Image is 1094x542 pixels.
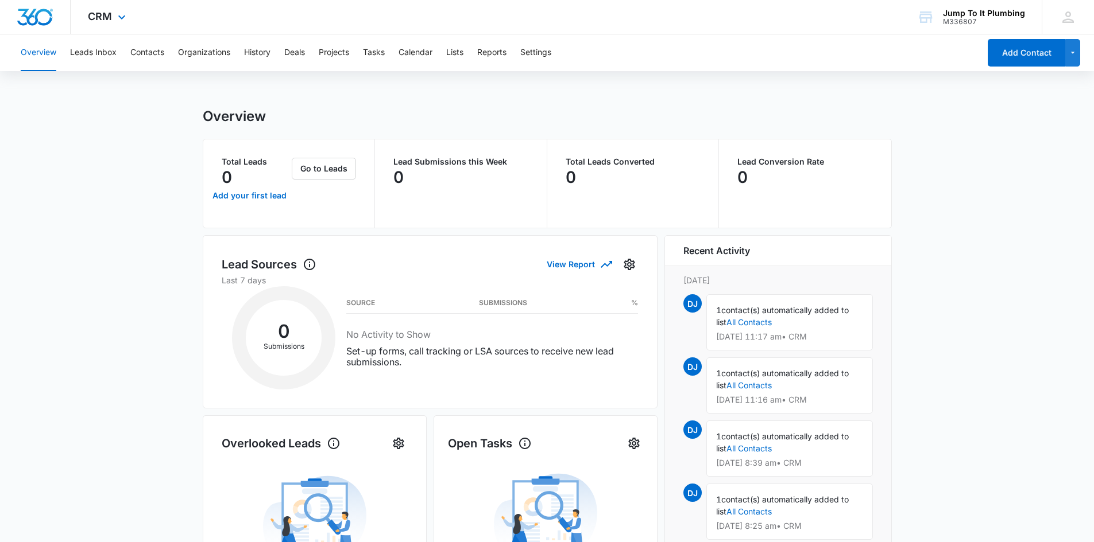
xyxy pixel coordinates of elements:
button: Go to Leads [292,158,356,180]
span: contact(s) automatically added to list [716,368,849,390]
h1: Open Tasks [448,435,532,452]
p: Submissions [246,341,322,352]
button: Settings [620,255,639,274]
button: Overview [21,34,56,71]
a: Add your first lead [210,182,290,209]
h3: % [631,300,638,306]
button: Calendar [399,34,432,71]
button: Projects [319,34,349,71]
span: DJ [683,483,702,502]
p: [DATE] [683,274,873,286]
h6: Recent Activity [683,244,750,258]
a: All Contacts [726,443,772,453]
button: Tasks [363,34,385,71]
h1: Overlooked Leads [222,435,341,452]
p: [DATE] 11:17 am • CRM [716,333,863,341]
span: DJ [683,294,702,313]
p: Last 7 days [222,274,639,286]
p: Lead Conversion Rate [737,158,873,166]
span: DJ [683,420,702,439]
span: 1 [716,368,721,378]
h3: No Activity to Show [346,327,638,341]
span: contact(s) automatically added to list [716,431,849,453]
button: Add Contact [988,39,1065,67]
p: Total Leads Converted [566,158,701,166]
p: Lead Submissions this Week [393,158,528,166]
p: 0 [566,168,576,186]
span: DJ [683,357,702,376]
span: 1 [716,494,721,504]
button: Lists [446,34,463,71]
span: CRM [88,10,112,22]
button: Contacts [130,34,164,71]
h1: Overview [203,108,266,125]
button: Leads Inbox [70,34,117,71]
div: account id [943,18,1025,26]
button: Settings [625,434,643,453]
button: View Report [547,254,611,274]
p: 0 [222,168,232,186]
a: Go to Leads [292,163,356,173]
button: Settings [389,434,408,453]
p: 0 [393,168,404,186]
button: Settings [520,34,551,71]
p: [DATE] 8:39 am • CRM [716,459,863,467]
h1: Lead Sources [222,256,316,273]
button: History [244,34,270,71]
span: 1 [716,431,721,441]
button: Organizations [178,34,230,71]
h3: Submissions [479,300,527,306]
a: All Contacts [726,380,772,390]
span: 1 [716,305,721,315]
p: Set-up forms, call tracking or LSA sources to receive new lead submissions. [346,346,638,368]
p: [DATE] 8:25 am • CRM [716,522,863,530]
button: Reports [477,34,507,71]
p: 0 [737,168,748,186]
span: contact(s) automatically added to list [716,494,849,516]
p: [DATE] 11:16 am • CRM [716,396,863,404]
div: account name [943,9,1025,18]
a: All Contacts [726,317,772,327]
a: All Contacts [726,506,772,516]
span: contact(s) automatically added to list [716,305,849,327]
p: Total Leads [222,158,290,166]
h3: Source [346,300,375,306]
h2: 0 [246,324,322,339]
button: Deals [284,34,305,71]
